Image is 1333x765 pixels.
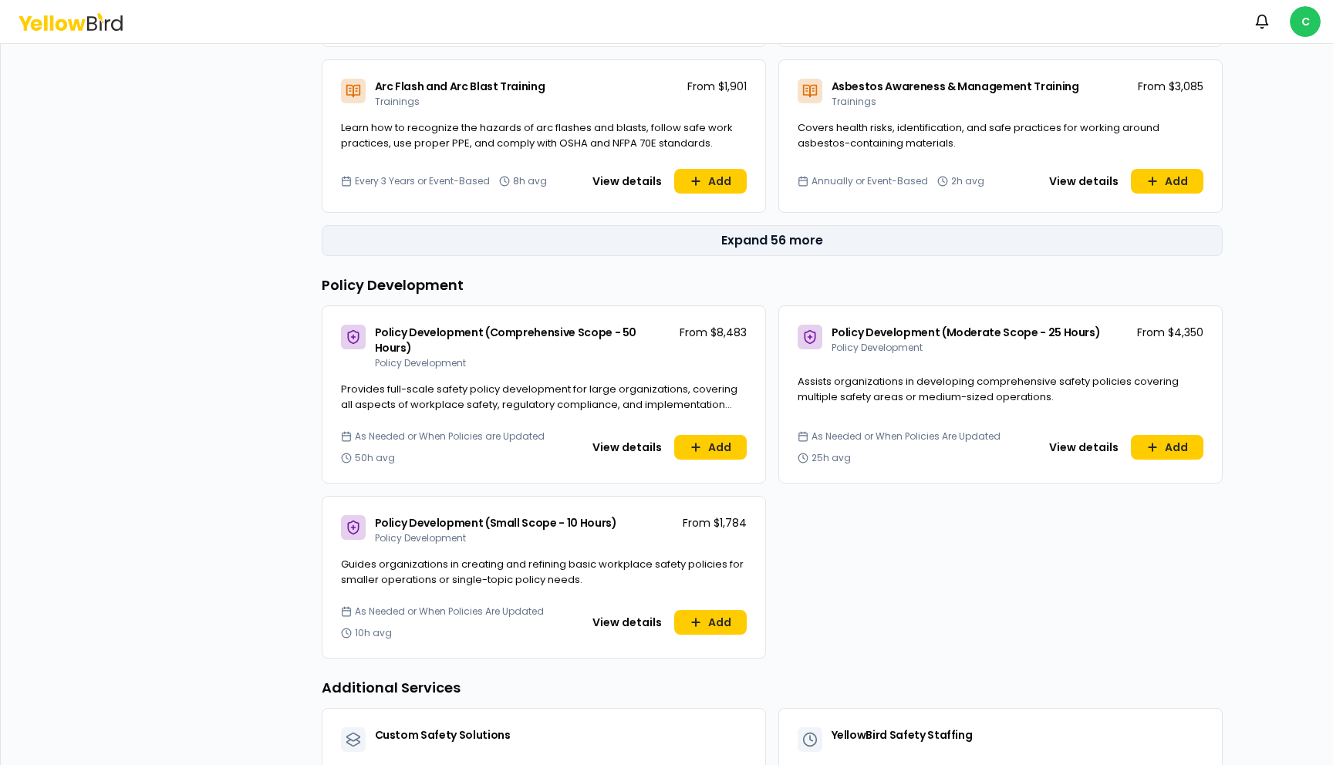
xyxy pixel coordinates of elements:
button: View details [583,169,671,194]
span: Policy Development [375,531,466,544]
span: Every 3 Years or Event-Based [355,175,490,187]
p: From $1,784 [683,515,747,531]
p: From $1,901 [687,79,747,94]
span: 50h avg [355,452,395,464]
span: Custom Safety Solutions [375,727,511,743]
h3: Policy Development [322,275,1223,296]
span: Trainings [375,95,420,108]
button: Add [674,610,747,635]
span: As Needed or When Policies Are Updated [355,605,544,618]
span: C [1290,6,1321,37]
h3: Additional Services [322,677,1223,699]
button: View details [1040,169,1128,194]
p: From $4,350 [1137,325,1203,340]
span: Policy Development (Comprehensive Scope - 50 Hours) [375,325,637,356]
p: From $8,483 [680,325,747,340]
span: As Needed or When Policies Are Updated [812,430,1001,443]
span: Policy Development [375,356,466,369]
span: YellowBird Safety Staffing [832,727,973,743]
span: Assists organizations in developing comprehensive safety policies covering multiple safety areas ... [798,374,1179,404]
span: Policy Development [832,341,923,354]
span: Learn how to recognize the hazards of arc flashes and blasts, follow safe work practices, use pro... [341,120,733,150]
span: Provides full-scale safety policy development for large organizations, covering all aspects of wo... [341,382,737,426]
button: Add [1131,169,1203,194]
button: Expand 56 more [322,225,1223,256]
span: Guides organizations in creating and refining basic workplace safety policies for smaller operati... [341,557,744,587]
span: As Needed or When Policies are Updated [355,430,545,443]
span: Arc Flash and Arc Blast Training [375,79,545,94]
span: Trainings [832,95,876,108]
span: 2h avg [951,175,984,187]
span: 25h avg [812,452,851,464]
button: Add [674,435,747,460]
span: Annually or Event-Based [812,175,928,187]
button: Add [1131,435,1203,460]
button: Add [674,169,747,194]
button: View details [1040,435,1128,460]
span: Covers health risks, identification, and safe practices for working around asbestos-containing ma... [798,120,1159,150]
span: 8h avg [513,175,547,187]
span: Asbestos Awareness & Management Training [832,79,1079,94]
p: From $3,085 [1138,79,1203,94]
button: View details [583,610,671,635]
button: View details [583,435,671,460]
span: Policy Development (Moderate Scope - 25 Hours) [832,325,1101,340]
span: 10h avg [355,627,392,639]
span: Policy Development (Small Scope - 10 Hours) [375,515,617,531]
